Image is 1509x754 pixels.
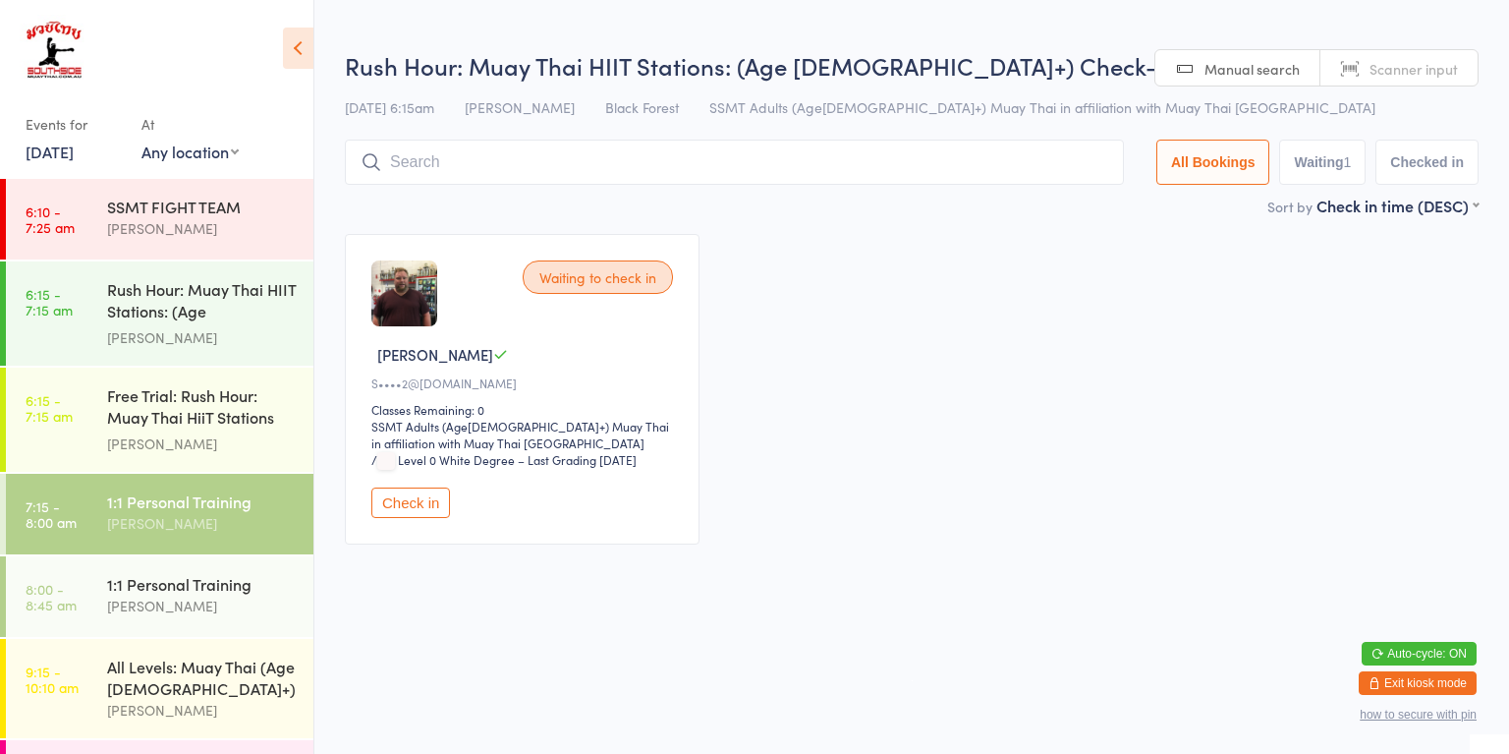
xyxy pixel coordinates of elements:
div: [PERSON_NAME] [107,512,297,535]
time: 6:10 - 7:25 am [26,203,75,235]
div: At [141,108,239,141]
a: 9:15 -10:10 amAll Levels: Muay Thai (Age [DEMOGRAPHIC_DATA]+)[PERSON_NAME] [6,639,313,738]
h2: Rush Hour: Muay Thai HIIT Stations: (Age [DEMOGRAPHIC_DATA]+) Check-in [345,49,1479,82]
time: 9:15 - 10:10 am [26,664,79,695]
button: Check in [371,488,450,518]
div: [PERSON_NAME] [107,326,297,349]
time: 6:15 - 7:15 am [26,286,73,318]
div: SSMT Adults (Age[DEMOGRAPHIC_DATA]+) Muay Thai in affiliation with Muay Thai [GEOGRAPHIC_DATA] [371,418,679,451]
span: Scanner input [1369,59,1458,79]
div: Waiting to check in [523,261,673,294]
div: [PERSON_NAME] [107,595,297,617]
input: Search [345,140,1124,185]
div: 1:1 Personal Training [107,491,297,512]
span: Manual search [1204,59,1300,79]
a: 8:00 -8:45 am1:1 Personal Training[PERSON_NAME] [6,556,313,637]
span: Black Forest [605,97,679,117]
div: [PERSON_NAME] [107,217,297,240]
img: image1697705590.png [371,261,437,326]
time: 6:15 - 7:15 am [26,392,73,424]
button: Exit kiosk mode [1359,671,1477,695]
a: 7:15 -8:00 am1:1 Personal Training[PERSON_NAME] [6,474,313,554]
div: Any location [141,141,239,162]
button: Waiting1 [1279,140,1366,185]
span: [PERSON_NAME] [465,97,575,117]
div: Check in time (DESC) [1316,195,1479,216]
span: [PERSON_NAME] [377,344,493,365]
div: SSMT FIGHT TEAM [107,196,297,217]
time: 8:00 - 8:45 am [26,581,77,612]
button: Auto-cycle: ON [1362,642,1477,666]
div: 1:1 Personal Training [107,573,297,595]
a: 6:15 -7:15 amRush Hour: Muay Thai HIIT Stations: (Age [DEMOGRAPHIC_DATA]+)[PERSON_NAME] [6,261,313,366]
div: [PERSON_NAME] [107,699,297,722]
div: [PERSON_NAME] [107,433,297,455]
img: Southside Muay Thai & Fitness [20,15,87,88]
button: Checked in [1375,140,1479,185]
button: All Bookings [1156,140,1270,185]
span: SSMT Adults (Age[DEMOGRAPHIC_DATA]+) Muay Thai in affiliation with Muay Thai [GEOGRAPHIC_DATA] [709,97,1375,117]
div: Free Trial: Rush Hour: Muay Thai HiiT Stations (a... [107,384,297,433]
div: Rush Hour: Muay Thai HIIT Stations: (Age [DEMOGRAPHIC_DATA]+) [107,278,297,326]
span: / Level 0 White Degree – Last Grading [DATE] [371,451,637,468]
a: 6:10 -7:25 amSSMT FIGHT TEAM[PERSON_NAME] [6,179,313,260]
div: 1 [1344,154,1352,170]
div: S••••2@[DOMAIN_NAME] [371,375,679,391]
div: Events for [26,108,122,141]
a: [DATE] [26,141,74,162]
label: Sort by [1267,197,1313,216]
div: All Levels: Muay Thai (Age [DEMOGRAPHIC_DATA]+) [107,656,297,699]
span: [DATE] 6:15am [345,97,434,117]
button: how to secure with pin [1360,708,1477,722]
a: 6:15 -7:15 amFree Trial: Rush Hour: Muay Thai HiiT Stations (a...[PERSON_NAME] [6,368,313,472]
time: 7:15 - 8:00 am [26,498,77,530]
div: Classes Remaining: 0 [371,401,679,418]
